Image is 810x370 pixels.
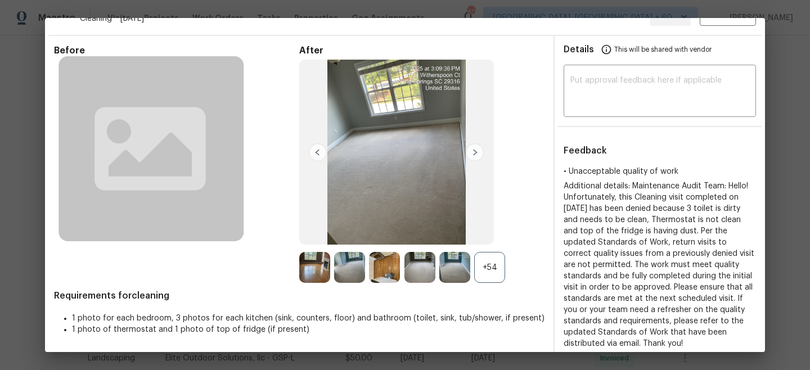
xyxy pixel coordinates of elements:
span: • Unacceptable quality of work [564,168,678,175]
span: Feedback [564,146,607,155]
div: +54 [474,252,505,283]
span: Before [54,45,299,56]
span: After [299,45,544,56]
img: left-chevron-button-url [309,143,327,161]
span: This will be shared with vendor [614,36,712,63]
span: Requirements for cleaning [54,290,544,301]
span: Additional details: Maintenance Audit Team: Hello! Unfortunately, this Cleaning visit completed o... [564,182,754,348]
img: right-chevron-button-url [466,143,484,161]
span: Details [564,36,594,63]
li: 1 photo of thermostat and 1 photo of top of fridge (if present) [72,324,544,335]
span: Cleaning * [DATE] [80,13,650,24]
li: 1 photo for each bedroom, 3 photos for each kitchen (sink, counters, floor) and bathroom (toilet,... [72,313,544,324]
